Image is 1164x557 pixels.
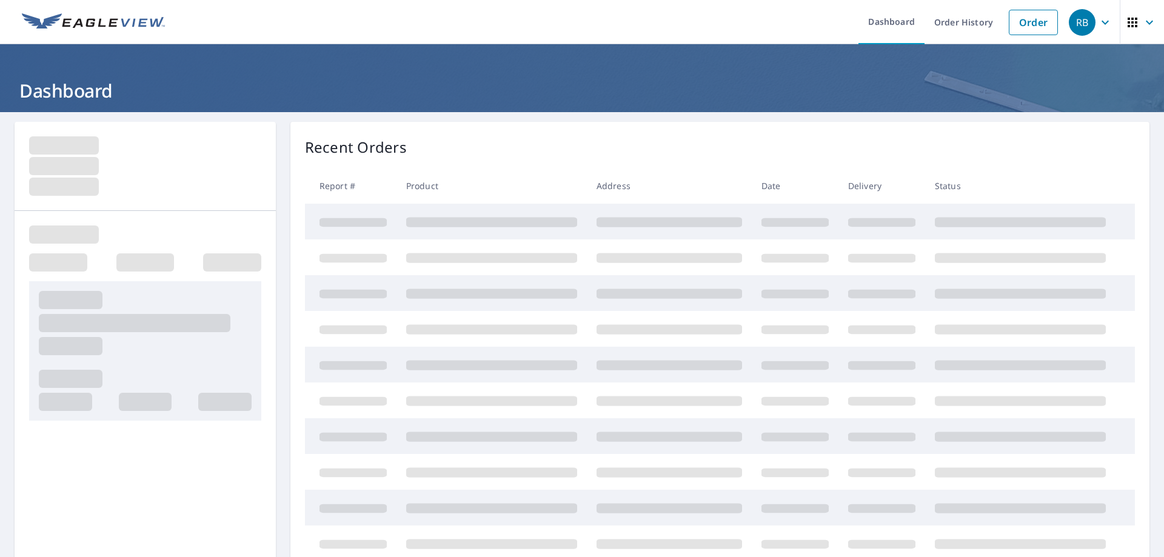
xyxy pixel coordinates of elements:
img: EV Logo [22,13,165,32]
div: RB [1069,9,1095,36]
th: Report # [305,168,396,204]
th: Address [587,168,752,204]
h1: Dashboard [15,78,1149,103]
th: Status [925,168,1115,204]
a: Order [1009,10,1058,35]
th: Product [396,168,587,204]
th: Date [752,168,838,204]
th: Delivery [838,168,925,204]
p: Recent Orders [305,136,407,158]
